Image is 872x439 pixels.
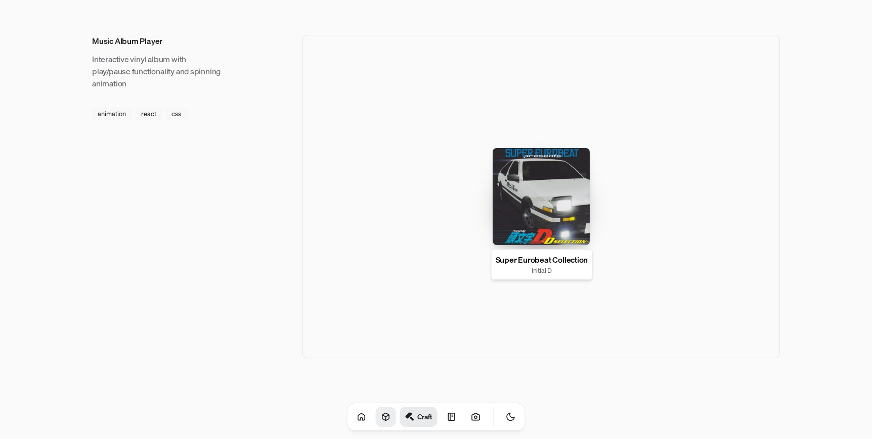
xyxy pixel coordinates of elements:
[496,266,588,275] p: Initial D
[166,108,187,120] div: css
[136,108,162,120] div: react
[496,254,588,266] p: Super Eurobeat Collection
[417,412,432,421] h1: Craft
[501,407,521,427] button: Toggle Theme
[92,35,222,47] h3: Music Album Player
[92,108,132,120] div: animation
[400,407,438,427] a: Craft
[92,53,222,89] p: Interactive vinyl album with play/pause functionality and spinning animation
